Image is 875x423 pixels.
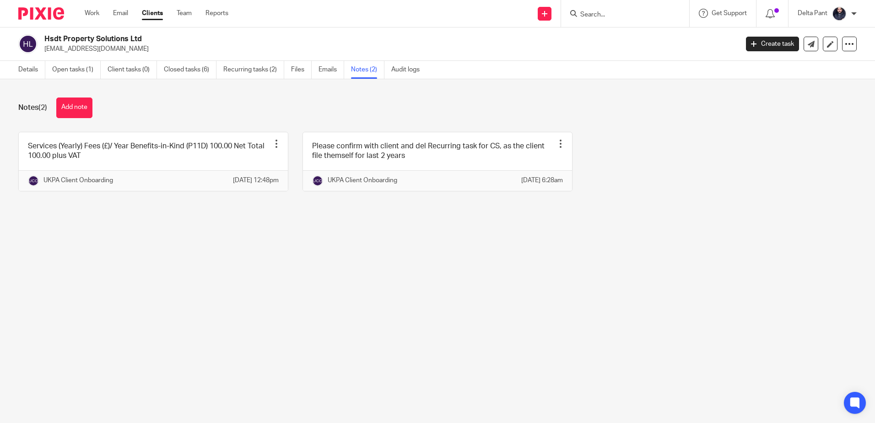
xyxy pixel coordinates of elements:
p: UKPA Client Onboarding [328,176,397,185]
a: Client tasks (0) [108,61,157,79]
img: Pixie [18,7,64,20]
a: Recurring tasks (2) [223,61,284,79]
img: svg%3E [28,175,39,186]
a: Open tasks (1) [52,61,101,79]
a: Emails [319,61,344,79]
a: Audit logs [391,61,427,79]
span: Get Support [712,10,747,16]
a: Closed tasks (6) [164,61,216,79]
a: Files [291,61,312,79]
p: UKPA Client Onboarding [43,176,113,185]
p: Delta Pant [798,9,827,18]
h1: Notes [18,103,47,113]
a: Reports [205,9,228,18]
p: [EMAIL_ADDRESS][DOMAIN_NAME] [44,44,732,54]
p: [DATE] 12:48pm [233,176,279,185]
img: svg%3E [312,175,323,186]
h2: Hsdt Property Solutions Ltd [44,34,594,44]
a: Email [113,9,128,18]
a: Notes (2) [351,61,384,79]
a: Team [177,9,192,18]
input: Search [579,11,662,19]
img: dipesh-min.jpg [832,6,847,21]
a: Clients [142,9,163,18]
p: [DATE] 6:28am [521,176,563,185]
a: Details [18,61,45,79]
a: Create task [746,37,799,51]
button: Add note [56,98,92,118]
a: Work [85,9,99,18]
img: svg%3E [18,34,38,54]
span: (2) [38,104,47,111]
